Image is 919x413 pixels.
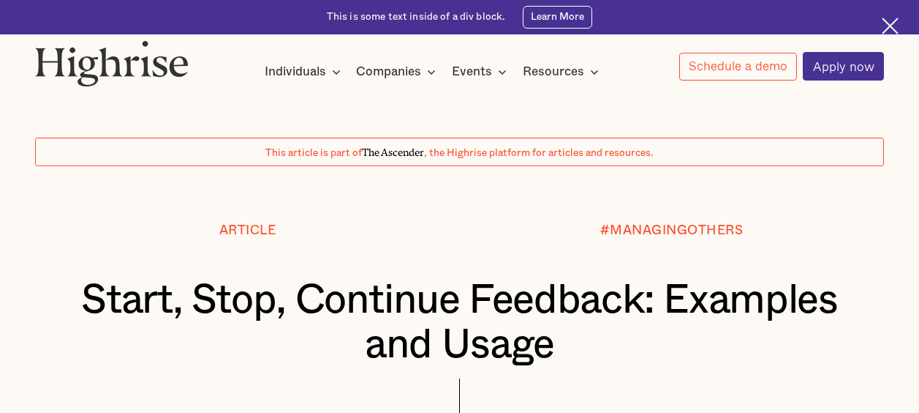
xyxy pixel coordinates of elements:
div: #MANAGINGOTHERS [600,223,744,237]
div: Companies [356,63,440,81]
a: Schedule a demo [679,53,798,81]
img: Cross icon [882,18,899,34]
span: The Ascender [362,144,424,156]
div: Resources [523,63,584,81]
a: Learn More [523,6,592,28]
div: Events [452,63,492,81]
div: Companies [356,63,421,81]
img: Highrise logo [35,40,189,86]
div: Resources [523,63,603,81]
div: Article [219,223,276,237]
span: , the Highrise platform for articles and resources. [424,148,654,158]
div: This is some text inside of a div block. [327,10,506,24]
span: This article is part of [265,148,362,158]
div: Events [452,63,511,81]
h1: Start, Stop, Continue Feedback: Examples and Usage [71,278,849,368]
div: Individuals [265,63,345,81]
a: Apply now [803,52,884,81]
div: Individuals [265,63,326,81]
